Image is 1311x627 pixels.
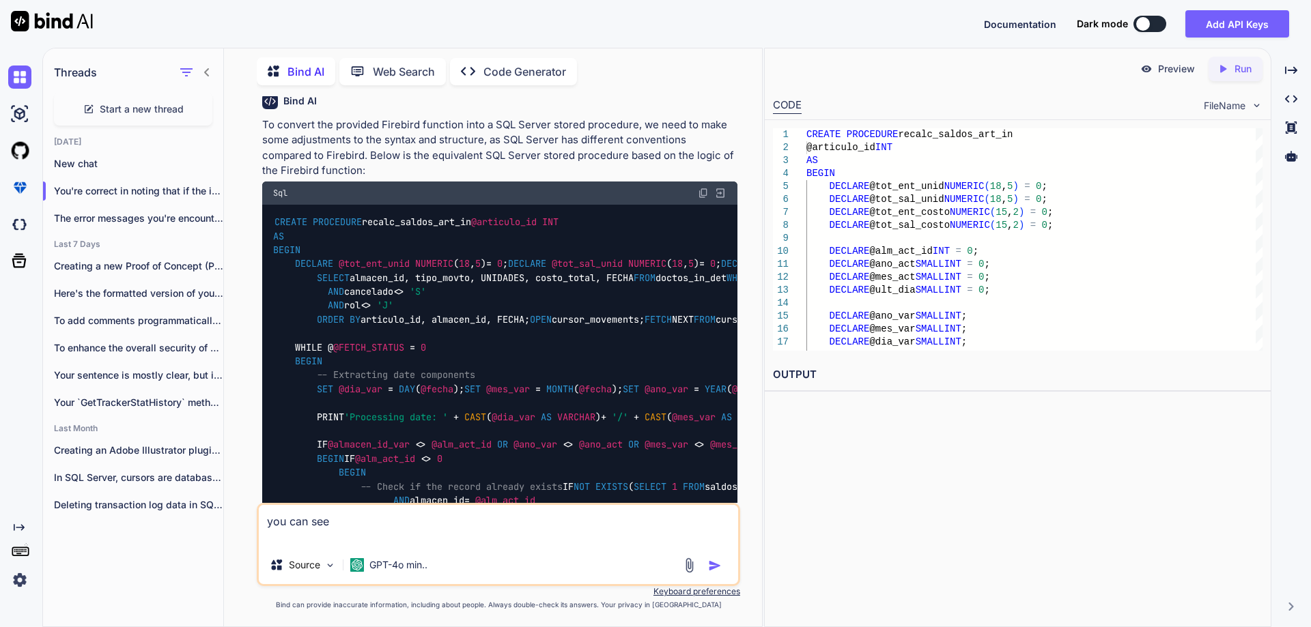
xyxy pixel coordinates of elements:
[262,117,737,179] p: To convert the provided Firebird function into a SQL Server stored procedure, we need to make som...
[869,259,915,269] span: @ano_act
[54,64,97,81] h1: Threads
[595,480,628,493] span: EXISTS
[1140,63,1153,75] img: preview
[328,439,410,451] span: @almacen_id_var
[681,557,697,573] img: attachment
[43,423,223,434] h2: Last Month
[43,136,223,147] h2: [DATE]
[1036,181,1041,192] span: 0
[773,141,789,154] div: 2
[317,369,475,381] span: -- Extracting date components
[967,259,972,269] span: =
[542,216,559,229] span: INT
[492,411,535,423] span: @dia_var
[8,568,31,592] img: settings
[990,181,1002,192] span: 18
[996,220,1007,231] span: 15
[1158,62,1195,76] p: Preview
[932,246,949,257] span: INT
[984,285,989,295] span: ;
[100,102,184,116] span: Start a new thread
[1204,99,1245,113] span: FileName
[530,313,552,325] span: OPEN
[869,246,932,257] span: @alm_act_id
[1001,194,1006,205] span: ,
[984,259,989,269] span: ;
[557,411,595,423] span: VARCHAR
[287,63,324,80] p: Bind AI
[273,230,284,242] span: AS
[1007,194,1013,205] span: 5
[699,258,705,270] span: =
[645,439,688,451] span: @mes_var
[1001,181,1006,192] span: ,
[628,258,666,270] span: NUMERIC
[54,259,223,273] p: Creating a new Proof of Concept (POC)...
[806,155,818,166] span: AS
[967,272,972,282] span: =
[373,63,435,80] p: Web Search
[274,216,307,229] span: CREATE
[552,258,623,270] span: @tot_sal_unid
[990,220,996,231] span: (
[773,206,789,219] div: 7
[806,168,835,179] span: BEGIN
[961,336,967,347] span: ;
[645,313,672,325] span: FETCH
[415,439,426,451] span: <>
[634,480,666,493] span: SELECT
[1047,207,1053,218] span: ;
[967,285,972,295] span: =
[1251,100,1263,111] img: chevron down
[464,383,481,395] span: SET
[54,314,223,327] p: To add comments programmatically in Google Docs...
[698,188,709,199] img: copy
[393,285,404,297] span: <>
[377,300,393,312] span: 'J'
[483,63,566,80] p: Code Generator
[915,336,961,347] span: SMALLINT
[361,300,371,312] span: <>
[829,323,869,334] span: DECLARE
[563,439,574,451] span: <>
[694,313,716,325] span: FROM
[898,129,1013,140] span: recalc_saldos_art_in
[694,383,699,395] span: =
[54,184,223,198] p: You're correct in noting that if the ini...
[773,193,789,206] div: 6
[961,323,967,334] span: ;
[546,383,574,395] span: MONTH
[984,17,1056,31] button: Documentation
[705,383,727,395] span: YEAR
[915,259,961,269] span: SMALLINT
[513,439,557,451] span: @ano_var
[1235,62,1252,76] p: Run
[869,181,944,192] span: @tot_ent_unid
[355,452,415,465] span: @alm_act_id
[257,586,740,597] p: Keyboard preferences
[773,323,789,336] div: 16
[475,258,481,270] span: 5
[350,313,361,325] span: BY
[54,287,223,300] p: Here's the formatted version of your stored...
[295,258,333,270] span: DECLARE
[869,310,915,321] span: @ano_var
[984,272,989,282] span: ;
[453,411,459,423] span: +
[369,558,427,572] p: GPT-4o min..
[486,383,530,395] span: @mes_var
[1077,17,1128,31] span: Dark mode
[773,336,789,349] div: 17
[773,232,789,245] div: 9
[915,310,961,321] span: SMALLINT
[869,207,950,218] span: @tot_ent_costo
[43,239,223,250] h2: Last 7 Days
[421,341,426,353] span: 0
[710,258,716,270] span: 0
[1007,181,1013,192] span: 5
[829,259,869,269] span: DECLARE
[54,498,223,512] p: Deleting transaction log data in SQL Server...
[324,559,336,571] img: Pick Models
[978,285,984,295] span: 0
[773,180,789,193] div: 5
